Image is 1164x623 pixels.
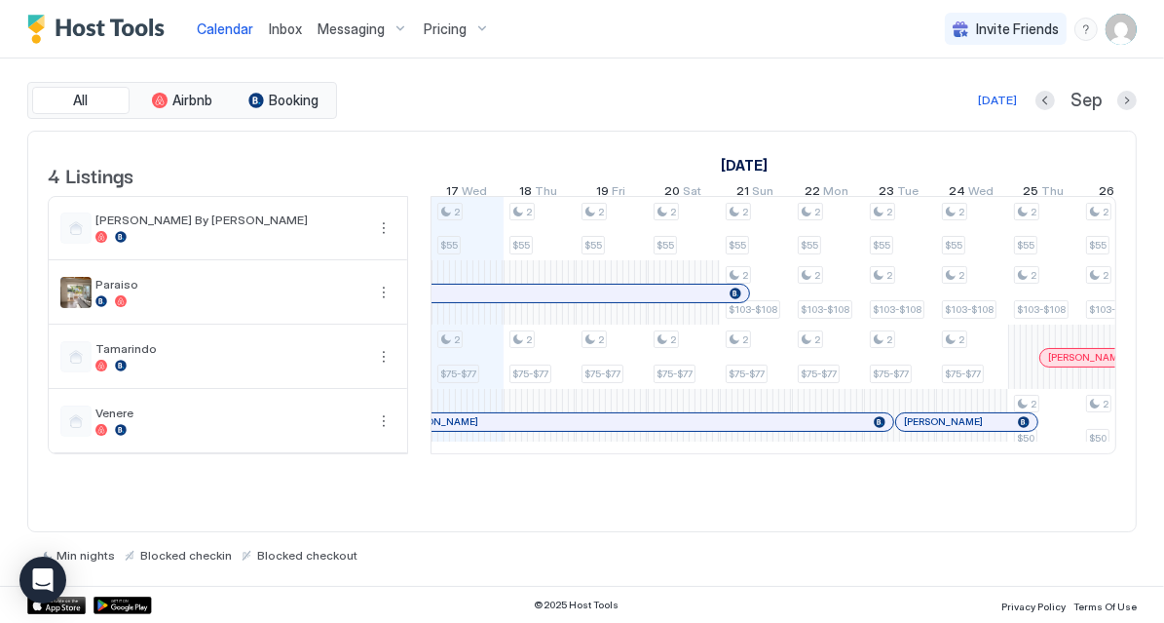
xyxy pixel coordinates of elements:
[1023,183,1038,204] span: 25
[19,557,66,604] div: Open Intercom Messenger
[729,303,777,316] span: $103-$108
[1070,90,1102,112] span: Sep
[978,92,1017,109] div: [DATE]
[729,368,765,380] span: $75-$77
[1001,595,1066,615] a: Privacy Policy
[975,89,1020,112] button: [DATE]
[372,281,395,304] div: menu
[197,20,253,37] span: Calendar
[1031,398,1036,410] span: 2
[526,206,532,218] span: 2
[1103,206,1108,218] span: 2
[318,20,385,38] span: Messaging
[95,277,364,292] span: Paraiso
[1095,179,1137,208] a: September 26, 2025
[949,183,965,204] span: 24
[1017,432,1034,445] span: $50
[873,303,921,316] span: $103-$108
[958,269,964,282] span: 2
[591,179,630,208] a: September 19, 2025
[270,92,319,109] span: Booking
[515,179,563,208] a: September 18, 2025
[520,183,533,204] span: 18
[441,179,492,208] a: September 17, 2025
[1035,91,1055,110] button: Previous month
[742,333,748,346] span: 2
[598,333,604,346] span: 2
[269,19,302,39] a: Inbox
[1048,351,1127,364] span: [PERSON_NAME]
[584,239,602,252] span: $55
[736,183,749,204] span: 21
[945,368,981,380] span: $75-$77
[257,548,357,563] span: Blocked checkout
[801,239,818,252] span: $55
[95,406,364,420] span: Venere
[372,281,395,304] button: More options
[875,179,924,208] a: September 23, 2025
[657,239,674,252] span: $55
[801,179,854,208] a: September 22, 2025
[742,206,748,218] span: 2
[27,15,173,44] a: Host Tools Logo
[814,206,820,218] span: 2
[824,183,849,204] span: Mon
[372,216,395,240] div: menu
[1031,269,1036,282] span: 2
[74,92,89,109] span: All
[670,333,676,346] span: 2
[1074,18,1098,41] div: menu
[729,239,746,252] span: $55
[898,183,920,204] span: Tue
[1089,303,1138,316] span: $103-$108
[1073,601,1137,612] span: Terms Of Use
[1017,239,1034,252] span: $55
[1100,183,1115,204] span: 26
[95,213,364,227] span: [PERSON_NAME] By [PERSON_NAME]
[958,206,964,218] span: 2
[1073,595,1137,615] a: Terms Of Use
[1089,432,1107,445] span: $50
[173,92,213,109] span: Airbnb
[95,341,364,356] span: Tamarindo
[1031,206,1036,218] span: 2
[683,183,701,204] span: Sat
[976,20,1059,38] span: Invite Friends
[598,206,604,218] span: 2
[462,183,487,204] span: Wed
[440,368,476,380] span: $75-$77
[454,206,460,218] span: 2
[752,183,773,204] span: Sun
[269,20,302,37] span: Inbox
[584,368,620,380] span: $75-$77
[48,160,133,189] span: 4 Listings
[197,19,253,39] a: Calendar
[596,183,609,204] span: 19
[94,597,152,614] a: Google Play Store
[657,368,693,380] span: $75-$77
[372,409,395,433] button: More options
[535,599,620,611] span: © 2025 Host Tools
[27,597,86,614] a: App Store
[1041,183,1064,204] span: Thu
[886,333,892,346] span: 2
[372,345,395,369] button: More options
[801,303,849,316] span: $103-$108
[440,239,458,252] span: $55
[56,548,115,563] span: Min nights
[235,87,332,114] button: Booking
[140,548,232,563] span: Blocked checkin
[1106,14,1137,45] div: User profile
[732,179,778,208] a: September 21, 2025
[742,269,748,282] span: 2
[612,183,625,204] span: Fri
[945,239,962,252] span: $55
[372,409,395,433] div: menu
[1089,239,1107,252] span: $55
[801,368,837,380] span: $75-$77
[424,20,467,38] span: Pricing
[27,82,337,119] div: tab-group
